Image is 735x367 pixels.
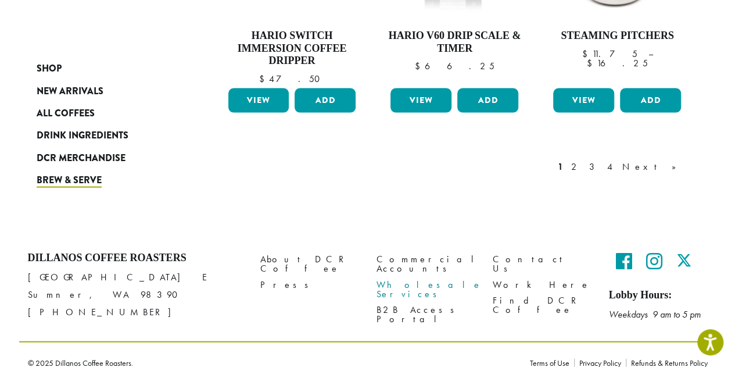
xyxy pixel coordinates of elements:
a: 3 [587,159,601,173]
a: 4 [605,159,616,173]
a: All Coffees [37,102,176,124]
a: Work Here [493,276,591,292]
span: All Coffees [37,106,95,120]
bdi: 16.25 [587,56,648,69]
a: Terms of Use [530,358,574,366]
span: New Arrivals [37,84,103,98]
span: $ [587,56,597,69]
a: Privacy Policy [574,358,626,366]
a: Drink Ingredients [37,124,176,146]
a: 1 [555,159,565,173]
a: DCR Merchandise [37,147,176,169]
a: Wholesale Services [377,276,475,301]
button: Add [620,88,681,112]
a: About DCR Coffee [260,251,359,276]
span: Drink Ingredients [37,128,128,142]
a: Refunds & Returns Policy [626,358,708,366]
a: Press [260,276,359,292]
span: $ [259,72,268,84]
span: DCR Merchandise [37,151,126,165]
a: Commercial Accounts [377,251,475,276]
h4: Dillanos Coffee Roasters [28,251,243,264]
h4: Hario Switch Immersion Coffee Dripper [225,29,359,67]
h4: Steaming Pitchers [550,29,684,42]
a: Find DCR Coffee [493,292,591,317]
a: New Arrivals [37,79,176,101]
a: Contact Us [493,251,591,276]
a: 2 [569,159,583,173]
a: B2B Access Portal [377,301,475,326]
span: Shop [37,61,62,76]
em: Weekdays 9 am to 5 pm [609,308,701,320]
span: – [648,47,652,59]
bdi: 47.50 [259,72,325,84]
h5: Lobby Hours: [609,288,708,301]
a: View [228,88,289,112]
a: Next » [620,159,687,173]
a: View [553,88,614,112]
a: Brew & Serve [37,169,176,191]
p: © 2025 Dillanos Coffee Roasters. [28,358,512,366]
span: $ [415,59,425,72]
p: [GEOGRAPHIC_DATA] E Sumner, WA 98390 [PHONE_NUMBER] [28,268,243,320]
span: $ [582,47,591,59]
button: Add [457,88,518,112]
a: View [390,88,451,112]
button: Add [295,88,356,112]
h4: Hario V60 Drip Scale & Timer [388,29,521,54]
a: Shop [37,57,176,79]
bdi: 66.25 [415,59,494,72]
bdi: 11.75 [582,47,637,59]
span: Brew & Serve [37,173,102,187]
